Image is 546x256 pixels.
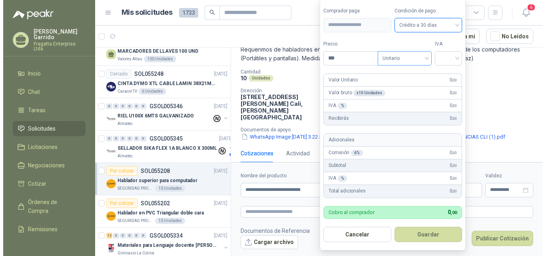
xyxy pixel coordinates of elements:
[10,84,82,99] a: Chat
[137,200,167,206] p: SOL055202
[211,232,224,240] p: [DATE]
[30,29,82,40] p: [PERSON_NAME] Garrido
[146,233,179,238] p: GSOL005334
[103,103,109,109] div: 0
[25,161,62,170] span: Negociaciones
[320,7,388,15] label: Comprador paga
[110,103,116,109] div: 0
[114,121,130,127] p: Almatec
[176,8,195,18] span: 1733
[216,135,229,143] p: [DATE]
[325,102,344,109] p: IVA
[283,149,307,158] div: Actividad
[114,48,195,55] p: MARCADORES DE LLAVES 100 UND
[446,175,454,182] span: 0
[110,233,116,238] div: 0
[92,163,227,195] a: Por cotizarSOL055208[DATE] Company LogoHablador superior para computadorSEGURIDAD PROVISER LTDA10...
[25,106,42,115] span: Tareas
[130,103,136,109] div: 0
[483,29,530,44] button: No Leídos
[10,66,82,81] a: Inicio
[206,10,212,15] span: search
[137,103,143,109] div: 0
[10,222,82,237] a: Remisiones
[211,167,224,175] p: [DATE]
[103,136,109,141] div: 0
[103,211,113,221] img: Company Logo
[10,158,82,173] a: Negociaciones
[25,124,52,133] span: Solicitudes
[114,145,214,152] p: SELLADOR SIKA FLEX 1A BLANCO X 300ML
[432,40,459,48] label: IVA
[335,175,344,182] div: %
[10,103,82,118] a: Tareas
[446,149,454,157] span: 0
[245,75,270,81] div: Unidades
[114,242,214,249] p: Materiales para Lenguaje docente [PERSON_NAME]
[325,162,343,169] p: Subtotal
[10,194,82,218] a: Órdenes de Compra
[117,233,123,238] div: 0
[516,6,530,20] button: 6
[446,76,454,84] span: 0
[449,116,454,121] span: ,00
[468,231,530,246] button: Publicar Cotización
[237,69,340,75] p: Cantidad
[103,114,113,124] img: Company Logo
[237,93,323,121] p: [STREET_ADDRESS][PERSON_NAME] Cali , [PERSON_NAME][GEOGRAPHIC_DATA]
[146,103,179,109] p: GSOL005346
[449,91,454,95] span: ,00
[325,175,344,182] p: IVA
[325,89,382,97] p: Valor bruto
[130,136,136,141] div: 0
[25,87,37,96] span: Chat
[114,80,214,87] p: CINTA DYMO XTL CABLE LAMIN 38X21MMBLANCO
[103,147,113,156] img: Company Logo
[25,179,43,188] span: Cotizar
[320,227,388,242] button: Cancelar
[350,90,382,96] div: x 10 Unidades
[114,88,134,95] p: Caracol TV
[482,172,530,180] label: Validez
[447,172,479,180] label: Flete
[379,52,424,64] span: Unitario
[446,187,454,195] span: 0
[124,233,130,238] div: 0
[92,195,227,228] a: Por cotizarSOL055202[DATE] Company LogoHablador en PVC Triangular doble caraSEGURIDAD PROVISER LT...
[449,151,454,155] span: ,00
[237,226,307,235] p: Documentos de Referencia
[25,69,38,78] span: Inicio
[237,172,367,180] label: Nombre del producto
[92,66,227,98] a: CerradoSOL055248[DATE] Company LogoCINTA DYMO XTL CABLE LAMIN 38X21MMBLANCOCaracol TV6 Unidades
[103,179,113,189] img: Company Logo
[449,163,454,168] span: ,00
[391,7,459,15] label: Condición de pago
[446,115,454,122] span: 0
[103,82,113,91] img: Company Logo
[237,45,530,63] p: Requerimos de habladores en material plastificado para ubicar en la parte posterior de los comput...
[124,136,130,141] div: 0
[237,88,323,93] p: Dirección
[137,233,143,238] div: 0
[449,78,454,82] span: ,00
[103,233,109,238] div: 12
[114,153,130,159] p: Almatec
[114,177,194,185] p: Hablador superior para computador
[447,210,454,215] span: ,00
[117,103,123,109] div: 0
[320,40,375,48] label: Precio
[114,185,150,192] p: SEGURIDAD PROVISER LTDA
[391,227,459,242] button: Guardar
[25,225,54,234] span: Remisiones
[325,76,355,84] p: Valor Unitario
[137,168,167,174] p: SOL055208
[446,89,454,97] span: 0
[152,185,182,192] div: 10 Unidades
[524,4,532,11] span: 6
[325,115,346,122] p: Recibirás
[211,103,224,110] p: [DATE]
[325,210,371,215] p: Cobro al comprador
[114,209,201,217] p: Hablador en PVC Triangular doble cara
[92,34,227,66] a: CerradoSOL055265[DATE] MARCADORES DE LLAVES 100 UNDValores Atlas100 Unidades
[237,133,343,141] button: WhatsApp Image [DATE] 3.22.58 PM.jpeg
